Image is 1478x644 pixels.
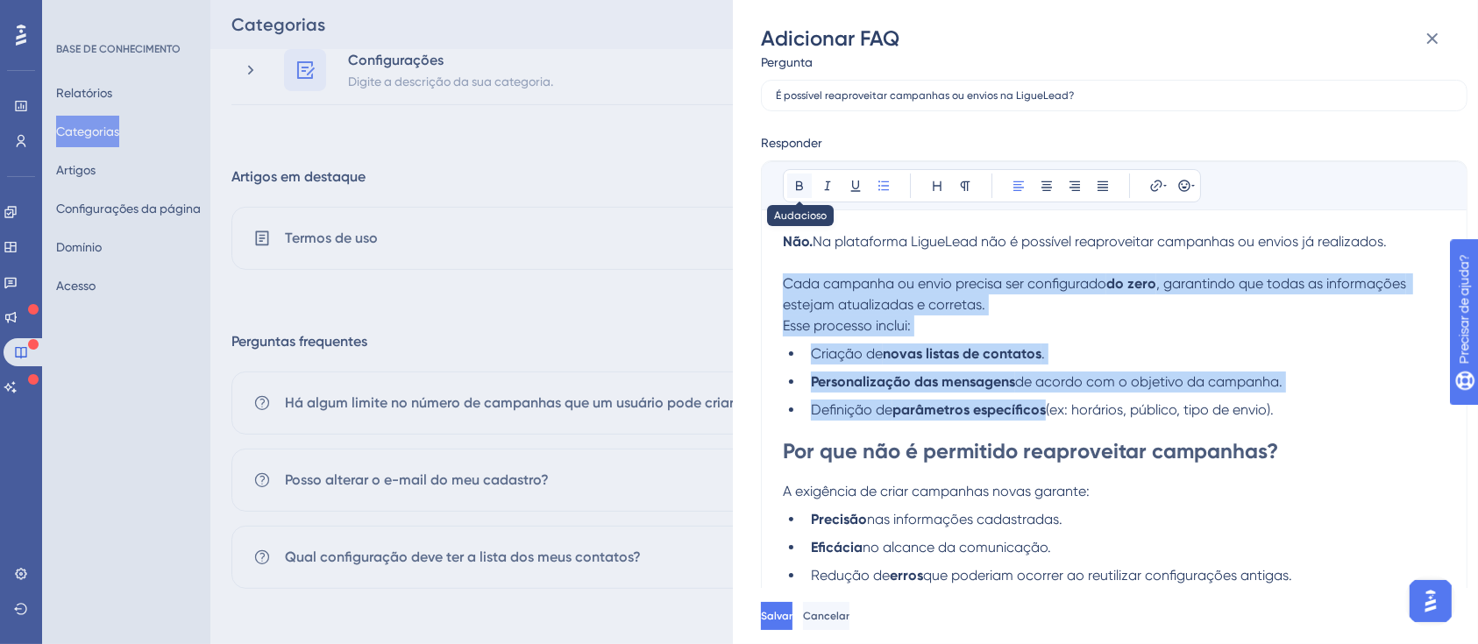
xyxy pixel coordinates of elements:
[761,602,792,630] button: Salvar
[890,567,923,584] strong: erros
[783,438,1278,464] span: Por que não é permitido reaproveitar campanhas?
[776,89,1453,102] input: Digite a pergunta
[923,567,1292,584] span: que poderiam ocorrer ao reutilizar configurações antigas.
[811,373,1015,390] strong: Personalização das mensagens
[892,401,1046,418] strong: parâmetros específicos
[783,483,1090,499] span: A exigência de criar campanhas novas garante:
[41,8,151,21] font: Precisar de ajuda?
[813,233,1387,250] span: Na plataforma LigueLead não é possível reaproveitar campanhas ou envios já realizados.
[867,511,1062,527] span: nas informações cadastradas.
[811,539,863,556] strong: Eficácia
[761,610,792,622] font: Salvar
[1106,275,1156,292] strong: do zero
[783,275,1106,292] span: Cada campanha ou envio precisa ser configurado
[1404,575,1457,627] iframe: Iniciador do Assistente de IA do UserGuiding
[811,401,892,418] span: Definição de
[1046,401,1274,418] span: (ex: horários, público, tipo de envio).
[761,25,899,51] font: Adicionar FAQ
[863,539,1051,556] span: no alcance da comunicação.
[811,567,890,584] span: Redução de
[1015,373,1283,390] span: de acordo com o objetivo da campanha.
[883,345,1041,362] strong: novas listas de contatos
[783,317,911,334] span: Esse processo inclui:
[803,602,849,630] button: Cancelar
[811,511,867,527] strong: Precisão
[761,55,813,69] font: Pergunta
[783,233,813,250] strong: Não.
[1041,345,1045,362] span: .
[761,136,822,150] font: Responder
[811,345,883,362] span: Criação de
[803,610,849,622] font: Cancelar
